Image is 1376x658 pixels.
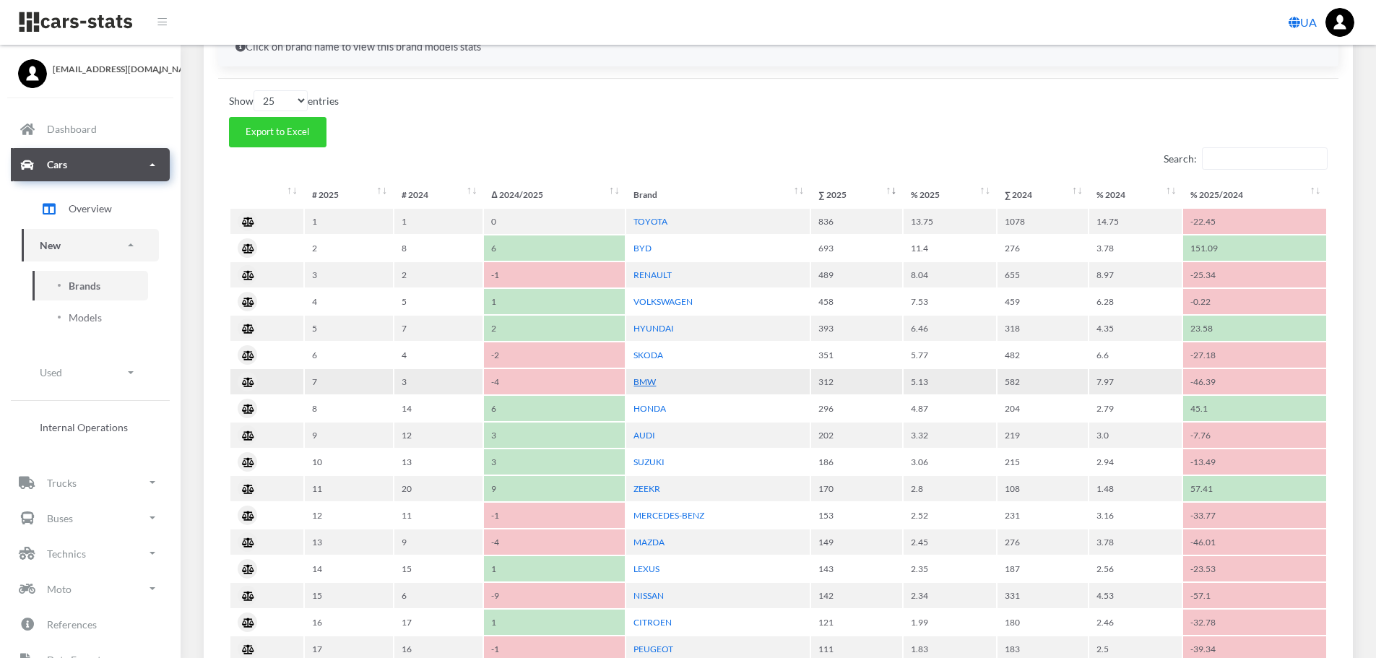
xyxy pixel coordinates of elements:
a: Trucks [11,466,170,499]
td: 13 [394,449,483,475]
td: 5.13 [904,369,996,394]
td: 121 [811,610,902,635]
td: 204 [998,396,1089,421]
td: 14 [394,396,483,421]
td: 11 [305,476,393,501]
td: -25.34 [1183,262,1326,287]
td: 6 [484,235,625,261]
td: 3.0 [1089,423,1182,448]
td: -0.22 [1183,289,1326,314]
td: 1 [484,289,625,314]
span: Export to Excel [246,126,309,137]
td: 153 [811,503,902,528]
p: Buses [47,509,73,527]
p: Dashboard [47,120,97,138]
td: 7.53 [904,289,996,314]
td: -46.01 [1183,529,1326,555]
td: -23.53 [1183,556,1326,581]
td: 219 [998,423,1089,448]
td: -1 [484,262,625,287]
td: 108 [998,476,1089,501]
th: Δ&nbsp;2024/2025: activate to sort column ascending [484,182,625,207]
td: 1 [305,209,393,234]
td: 180 [998,610,1089,635]
td: 231 [998,503,1089,528]
button: Export to Excel [229,117,326,147]
td: 4.87 [904,396,996,421]
td: 16 [305,610,393,635]
td: 1 [394,209,483,234]
td: 1 [484,610,625,635]
p: Cars [47,155,67,173]
a: CITROEN [633,617,672,628]
td: 9 [484,476,625,501]
td: 296 [811,396,902,421]
td: 12 [394,423,483,448]
td: 17 [394,610,483,635]
td: 12 [305,503,393,528]
a: RENAULT [633,269,672,280]
td: -4 [484,529,625,555]
td: 2.8 [904,476,996,501]
td: 1.48 [1089,476,1182,501]
td: 3.78 [1089,529,1182,555]
a: MERCEDES-BENZ [633,510,704,521]
td: 14.75 [1089,209,1182,234]
td: 9 [394,529,483,555]
td: 45.1 [1183,396,1326,421]
td: 20 [394,476,483,501]
td: 655 [998,262,1089,287]
td: 4.53 [1089,583,1182,608]
td: 2 [394,262,483,287]
td: 14 [305,556,393,581]
a: AUDI [633,430,655,441]
td: 459 [998,289,1089,314]
a: [EMAIL_ADDRESS][DOMAIN_NAME] [18,59,163,76]
td: 5 [305,316,393,341]
td: 15 [394,556,483,581]
td: 8 [305,396,393,421]
td: -22.45 [1183,209,1326,234]
span: [EMAIL_ADDRESS][DOMAIN_NAME] [53,63,163,76]
th: ∑&nbsp;2024: activate to sort column ascending [998,182,1089,207]
td: 7 [305,369,393,394]
a: SUZUKI [633,456,665,467]
td: -13.49 [1183,449,1326,475]
td: 149 [811,529,902,555]
a: Dashboard [11,113,170,146]
td: 4 [305,289,393,314]
a: Technics [11,537,170,570]
td: -4 [484,369,625,394]
td: 3 [484,449,625,475]
td: 582 [998,369,1089,394]
td: 13 [305,529,393,555]
td: -2 [484,342,625,368]
th: Brand: activate to sort column ascending [626,182,810,207]
a: ZEEKR [633,483,660,494]
label: Show entries [229,90,339,111]
td: 6.28 [1089,289,1182,314]
td: 3 [305,262,393,287]
th: : activate to sort column ascending [230,182,303,207]
p: Moto [47,580,72,598]
td: 7 [394,316,483,341]
td: 458 [811,289,902,314]
td: 8.04 [904,262,996,287]
td: 170 [811,476,902,501]
p: Used [40,363,62,381]
select: Showentries [254,90,308,111]
td: 11.4 [904,235,996,261]
td: 7.97 [1089,369,1182,394]
td: 331 [998,583,1089,608]
td: 5 [394,289,483,314]
td: 9 [305,423,393,448]
td: 3.32 [904,423,996,448]
td: 351 [811,342,902,368]
td: 15 [305,583,393,608]
th: %&nbsp;2024: activate to sort column ascending [1089,182,1182,207]
td: 489 [811,262,902,287]
span: Overview [69,201,112,216]
a: Overview [22,191,159,227]
p: References [47,615,97,633]
th: #&nbsp;2025: activate to sort column ascending [305,182,393,207]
